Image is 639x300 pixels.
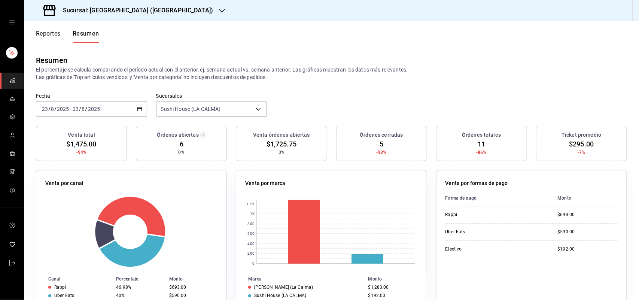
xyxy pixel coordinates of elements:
button: Reportes [36,30,61,43]
th: Monto [166,275,227,283]
button: open drawer [9,19,15,25]
div: navigation tabs [36,30,99,43]
div: $693.00 [558,212,618,218]
div: Uber Eats [445,229,520,235]
input: -- [42,106,48,112]
div: $192.00 [368,293,415,298]
th: Monto [552,190,618,206]
div: $590.00 [558,229,618,235]
text: 400 [248,242,255,246]
span: / [48,106,51,112]
div: Efectivo [445,246,520,252]
text: 1.2K [247,202,255,206]
button: Resumen [73,30,99,43]
div: $590.00 [169,293,215,298]
span: $1,725.75 [267,139,296,149]
h3: Venta órdenes abiertas [253,131,310,139]
h3: Ticket promedio [562,131,601,139]
input: ---- [57,106,69,112]
span: 11 [478,139,485,149]
div: Uber Eats [54,293,74,298]
div: $693.00 [169,285,215,290]
th: Canal [36,275,113,283]
text: 1K [250,212,255,216]
th: Monto [365,275,427,283]
span: - [70,106,71,112]
span: 5 [380,139,383,149]
div: 46.98% [116,285,163,290]
span: -94% [76,149,87,156]
p: Venta por canal [45,179,83,187]
label: Sucursales [156,94,267,99]
th: Porcentaje [113,275,166,283]
span: Sushi House (LA CALMA) [161,105,221,113]
div: [PERSON_NAME] (La Calma) [254,285,313,290]
div: Sushi House (LA CALMA).. [254,293,308,298]
span: / [54,106,57,112]
h3: Sucursal: [GEOGRAPHIC_DATA] ([GEOGRAPHIC_DATA]) [57,6,213,15]
input: ---- [88,106,100,112]
h3: Venta total [68,131,95,139]
h3: Órdenes abiertas [157,131,199,139]
input: -- [51,106,54,112]
span: -93% [376,149,387,156]
text: 0 [252,262,255,266]
span: / [85,106,88,112]
span: 0% [179,149,185,156]
th: Marca [236,275,365,283]
div: $1,283.00 [368,285,415,290]
text: 600 [248,232,255,236]
div: Rappi [54,285,66,290]
div: Rappi [445,212,520,218]
div: 40% [116,293,163,298]
p: Venta por formas de pago [445,179,508,187]
text: 800 [248,222,255,226]
p: El porcentaje se calcula comparando el período actual con el anterior, ej. semana actual vs. sema... [36,66,627,81]
input: -- [72,106,79,112]
div: Resumen [36,55,67,66]
span: 0% [279,149,284,156]
span: -7% [578,149,585,156]
span: -86% [476,149,487,156]
span: / [79,106,81,112]
h3: Órdenes cerradas [360,131,403,139]
span: 6 [180,139,183,149]
div: $192.00 [558,246,618,252]
th: Forma de pago [445,190,552,206]
span: $1,475.00 [66,139,96,149]
h3: Órdenes totales [462,131,501,139]
p: Venta por marca [245,179,285,187]
text: 200 [248,252,255,256]
label: Fecha [36,94,147,99]
span: $295.00 [569,139,594,149]
input: -- [82,106,85,112]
